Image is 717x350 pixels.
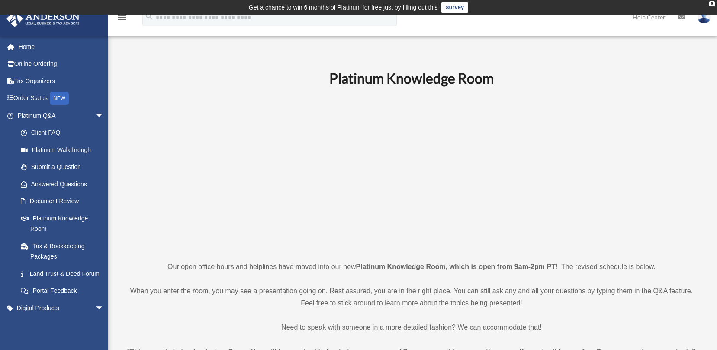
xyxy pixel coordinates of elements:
a: Online Ordering [6,55,117,73]
a: Order StatusNEW [6,90,117,107]
a: Document Review [12,193,117,210]
a: Tax Organizers [6,72,117,90]
b: Platinum Knowledge Room [329,70,494,87]
a: Answered Questions [12,175,117,193]
iframe: 231110_Toby_KnowledgeRoom [282,98,541,245]
div: NEW [50,92,69,105]
a: Platinum Walkthrough [12,141,117,159]
a: My Entitiesarrow_drop_down [6,317,117,334]
a: Home [6,38,117,55]
a: Portal Feedback [12,282,117,300]
img: Anderson Advisors Platinum Portal [4,10,82,27]
strong: Platinum Knowledge Room, which is open from 9am-2pm PT [356,263,556,270]
div: Get a chance to win 6 months of Platinum for free just by filling out this [249,2,438,13]
a: Client FAQ [12,124,117,142]
div: close [709,1,715,6]
img: User Pic [698,11,711,23]
a: Submit a Question [12,159,117,176]
i: menu [117,12,127,23]
p: Our open office hours and helplines have moved into our new ! The revised schedule is below. [123,261,700,273]
a: Digital Productsarrow_drop_down [6,299,117,317]
span: arrow_drop_down [95,107,113,125]
p: Need to speak with someone in a more detailed fashion? We can accommodate that! [123,321,700,334]
a: menu [117,15,127,23]
a: Land Trust & Deed Forum [12,265,117,282]
p: When you enter the room, you may see a presentation going on. Rest assured, you are in the right ... [123,285,700,309]
i: search [145,12,154,21]
a: Tax & Bookkeeping Packages [12,237,117,265]
a: survey [441,2,468,13]
span: arrow_drop_down [95,317,113,334]
a: Platinum Knowledge Room [12,210,113,237]
a: Platinum Q&Aarrow_drop_down [6,107,117,124]
span: arrow_drop_down [95,299,113,317]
